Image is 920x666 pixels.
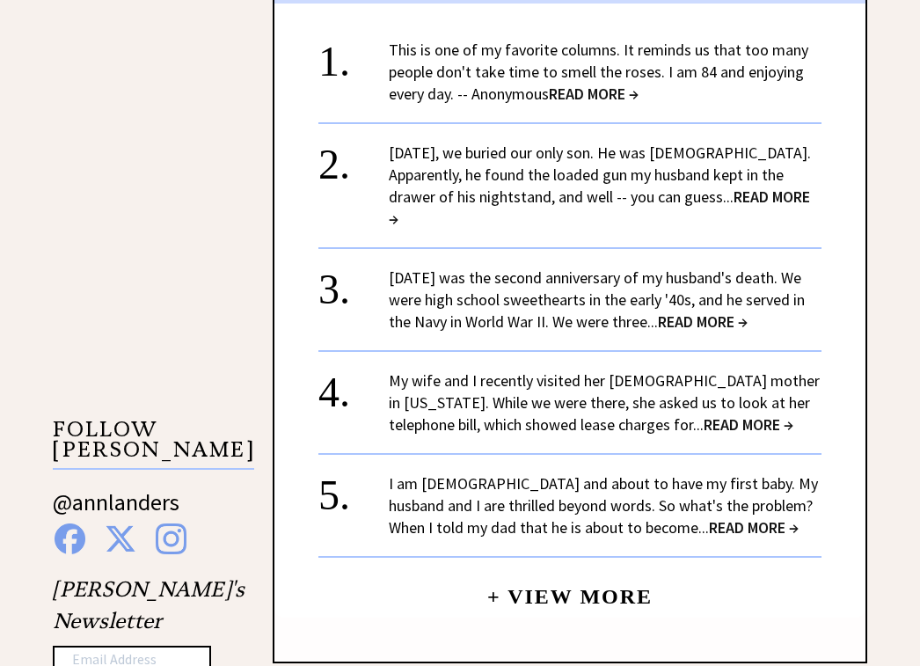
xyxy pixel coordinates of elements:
[487,570,653,608] a: + View More
[53,420,254,470] p: FOLLOW [PERSON_NAME]
[156,523,186,554] img: instagram%20blue.png
[318,39,389,71] div: 1.
[318,142,389,174] div: 2.
[389,370,820,435] a: My wife and I recently visited her [DEMOGRAPHIC_DATA] mother in [US_STATE]. While we were there, ...
[549,84,639,104] span: READ MORE →
[704,414,793,435] span: READ MORE →
[709,517,799,538] span: READ MORE →
[318,370,389,402] div: 4.
[53,487,179,534] a: @annlanders
[55,523,85,554] img: facebook%20blue.png
[389,473,818,538] a: I am [DEMOGRAPHIC_DATA] and about to have my first baby. My husband and I are thrilled beyond wor...
[389,143,811,229] a: [DATE], we buried our only son. He was [DEMOGRAPHIC_DATA]. Apparently, he found the loaded gun my...
[105,523,136,554] img: x%20blue.png
[389,187,810,229] span: READ MORE →
[389,267,805,332] a: [DATE] was the second anniversary of my husband's death. We were high school sweethearts in the e...
[658,311,748,332] span: READ MORE →
[318,267,389,299] div: 3.
[389,40,808,104] a: This is one of my favorite columns. It reminds us that too many people don't take time to smell t...
[318,472,389,505] div: 5.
